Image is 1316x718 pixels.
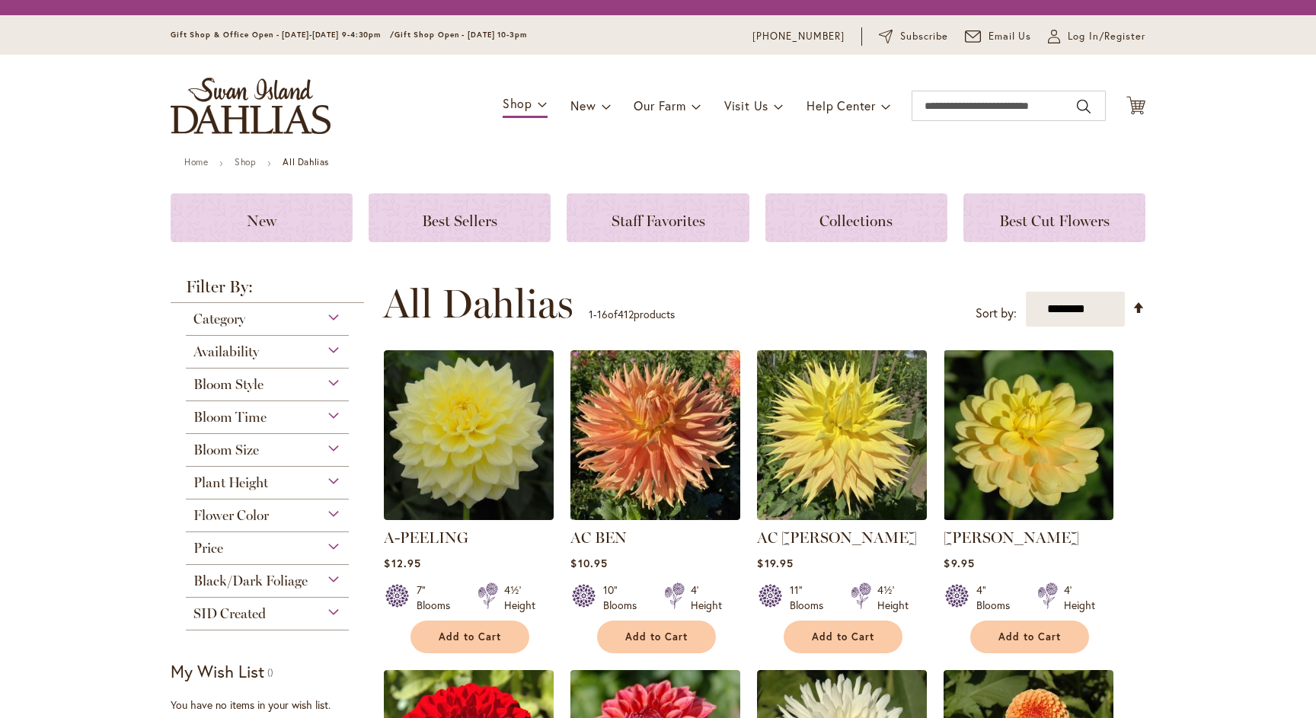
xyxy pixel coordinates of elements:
[757,528,917,547] a: AC [PERSON_NAME]
[193,605,266,622] span: SID Created
[752,29,845,44] a: [PHONE_NUMBER]
[570,528,627,547] a: AC BEN
[384,350,554,520] img: A-Peeling
[384,528,468,547] a: A-PEELING
[757,509,927,523] a: AC Jeri
[422,212,497,230] span: Best Sellers
[417,582,459,613] div: 7" Blooms
[807,97,876,113] span: Help Center
[171,697,374,713] div: You have no items in your wish list.
[567,193,749,242] a: Staff Favorites
[944,509,1113,523] a: AHOY MATEY
[1064,582,1095,613] div: 4' Height
[235,156,256,168] a: Shop
[625,630,688,643] span: Add to Cart
[976,582,1019,613] div: 4" Blooms
[784,621,902,653] button: Add to Cart
[900,29,948,44] span: Subscribe
[503,95,532,111] span: Shop
[790,582,832,613] div: 11" Blooms
[439,630,501,643] span: Add to Cart
[589,307,593,321] span: 1
[944,556,974,570] span: $9.95
[634,97,685,113] span: Our Farm
[171,78,331,134] a: store logo
[410,621,529,653] button: Add to Cart
[877,582,909,613] div: 4½' Height
[394,30,527,40] span: Gift Shop Open - [DATE] 10-3pm
[193,311,245,327] span: Category
[1048,29,1145,44] a: Log In/Register
[193,573,308,589] span: Black/Dark Foliage
[963,193,1145,242] a: Best Cut Flowers
[970,621,1089,653] button: Add to Cart
[383,281,573,327] span: All Dahlias
[384,509,554,523] a: A-Peeling
[691,582,722,613] div: 4' Height
[193,343,259,360] span: Availability
[247,212,276,230] span: New
[597,621,716,653] button: Add to Cart
[171,193,353,242] a: New
[193,442,259,458] span: Bloom Size
[989,29,1032,44] span: Email Us
[812,630,874,643] span: Add to Cart
[193,540,223,557] span: Price
[603,582,646,613] div: 10" Blooms
[171,660,264,682] strong: My Wish List
[765,193,947,242] a: Collections
[757,556,793,570] span: $19.95
[11,664,54,707] iframe: Launch Accessibility Center
[819,212,893,230] span: Collections
[999,212,1110,230] span: Best Cut Flowers
[1077,94,1091,119] button: Search
[1068,29,1145,44] span: Log In/Register
[976,299,1017,327] label: Sort by:
[944,350,1113,520] img: AHOY MATEY
[171,279,364,303] strong: Filter By:
[184,156,208,168] a: Home
[570,509,740,523] a: AC BEN
[944,528,1079,547] a: [PERSON_NAME]
[504,582,535,613] div: 4½' Height
[998,630,1061,643] span: Add to Cart
[589,302,675,327] p: - of products
[283,156,329,168] strong: All Dahlias
[193,507,269,524] span: Flower Color
[193,376,264,393] span: Bloom Style
[570,97,596,113] span: New
[384,556,420,570] span: $12.95
[612,212,705,230] span: Staff Favorites
[171,30,394,40] span: Gift Shop & Office Open - [DATE]-[DATE] 9-4:30pm /
[597,307,608,321] span: 16
[724,97,768,113] span: Visit Us
[618,307,634,321] span: 412
[879,29,948,44] a: Subscribe
[757,350,927,520] img: AC Jeri
[193,409,267,426] span: Bloom Time
[369,193,551,242] a: Best Sellers
[965,29,1032,44] a: Email Us
[570,350,740,520] img: AC BEN
[193,474,268,491] span: Plant Height
[570,556,607,570] span: $10.95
